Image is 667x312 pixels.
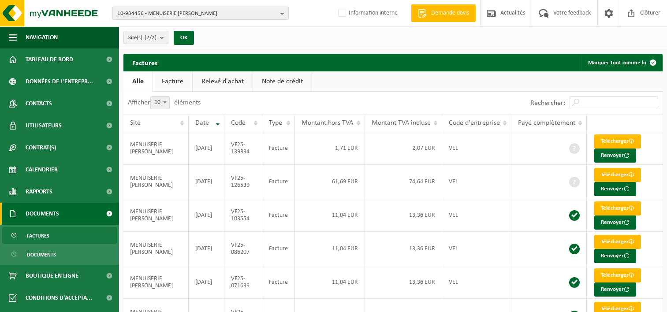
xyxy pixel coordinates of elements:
[336,7,398,20] label: Information interne
[262,131,295,165] td: Facture
[189,198,224,232] td: [DATE]
[262,265,295,299] td: Facture
[594,182,636,196] button: Renvoyer
[123,131,189,165] td: MENUISERIE [PERSON_NAME]
[295,131,365,165] td: 1,71 EUR
[27,227,49,244] span: Factures
[224,165,262,198] td: VF25-126539
[150,96,170,109] span: 10
[123,165,189,198] td: MENUISERIE [PERSON_NAME]
[594,215,636,230] button: Renvoyer
[153,71,192,92] a: Facture
[224,265,262,299] td: VF25-071699
[193,71,253,92] a: Relevé d'achat
[123,71,153,92] a: Alle
[123,265,189,299] td: MENUISERIE [PERSON_NAME]
[26,48,73,71] span: Tableau de bord
[295,198,365,232] td: 11,04 EUR
[26,159,58,181] span: Calendrier
[224,198,262,232] td: VF25-103554
[594,282,636,297] button: Renvoyer
[151,97,169,109] span: 10
[189,232,224,265] td: [DATE]
[372,119,431,126] span: Montant TVA incluse
[411,4,476,22] a: Demande devis
[224,232,262,265] td: VF25-086207
[130,119,141,126] span: Site
[26,115,62,137] span: Utilisateurs
[195,119,209,126] span: Date
[365,232,442,265] td: 13,36 EUR
[189,165,224,198] td: [DATE]
[262,198,295,232] td: Facture
[224,131,262,165] td: VF25-139394
[594,134,641,149] a: Télécharger
[174,31,194,45] button: OK
[442,131,511,165] td: VEL
[112,7,289,20] button: 10-934456 - MENUISERIE [PERSON_NAME]
[145,35,157,41] count: (2/2)
[594,149,636,163] button: Renvoyer
[442,265,511,299] td: VEL
[26,287,92,309] span: Conditions d'accepta...
[262,232,295,265] td: Facture
[128,99,201,106] label: Afficher éléments
[26,181,52,203] span: Rapports
[518,119,575,126] span: Payé complètement
[262,165,295,198] td: Facture
[26,137,56,159] span: Contrat(s)
[365,198,442,232] td: 13,36 EUR
[429,9,471,18] span: Demande devis
[365,131,442,165] td: 2,07 EUR
[189,265,224,299] td: [DATE]
[26,71,93,93] span: Données de l'entrepr...
[231,119,246,126] span: Code
[26,26,58,48] span: Navigation
[581,54,662,71] button: Marquer tout comme lu
[365,165,442,198] td: 74,64 EUR
[123,232,189,265] td: MENUISERIE [PERSON_NAME]
[2,246,117,263] a: Documents
[269,119,282,126] span: Type
[2,227,117,244] a: Factures
[302,119,353,126] span: Montant hors TVA
[449,119,500,126] span: Code d'entreprise
[128,31,157,45] span: Site(s)
[295,165,365,198] td: 61,69 EUR
[442,232,511,265] td: VEL
[123,54,166,71] h2: Factures
[295,232,365,265] td: 11,04 EUR
[26,93,52,115] span: Contacts
[253,71,312,92] a: Note de crédit
[117,7,277,20] span: 10-934456 - MENUISERIE [PERSON_NAME]
[442,198,511,232] td: VEL
[295,265,365,299] td: 11,04 EUR
[594,235,641,249] a: Télécharger
[26,265,78,287] span: Boutique en ligne
[594,168,641,182] a: Télécharger
[26,203,59,225] span: Documents
[189,131,224,165] td: [DATE]
[27,246,56,263] span: Documents
[123,31,168,44] button: Site(s)(2/2)
[594,249,636,263] button: Renvoyer
[442,165,511,198] td: VEL
[594,201,641,215] a: Télécharger
[530,100,565,107] label: Rechercher:
[123,198,189,232] td: MENUISERIE [PERSON_NAME]
[594,268,641,282] a: Télécharger
[365,265,442,299] td: 13,36 EUR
